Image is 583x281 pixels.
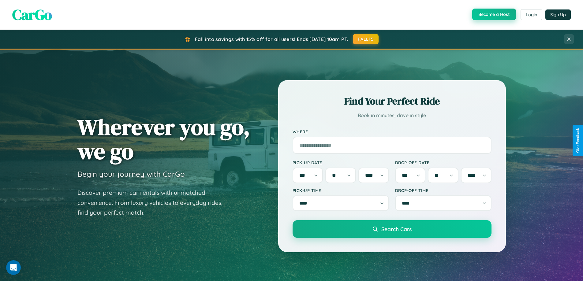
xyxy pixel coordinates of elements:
p: Discover premium car rentals with unmatched convenience. From luxury vehicles to everyday rides, ... [77,188,230,218]
label: Drop-off Time [395,188,491,193]
h2: Find Your Perfect Ride [293,94,491,108]
button: Become a Host [472,9,516,20]
label: Pick-up Date [293,160,389,165]
label: Where [293,129,491,134]
span: Search Cars [381,226,412,232]
span: CarGo [12,5,52,25]
span: Fall into savings with 15% off for all users! Ends [DATE] 10am PT. [195,36,348,42]
button: Login [521,9,542,20]
label: Drop-off Date [395,160,491,165]
button: FALL15 [353,34,379,44]
label: Pick-up Time [293,188,389,193]
iframe: Intercom live chat [6,260,21,275]
h3: Begin your journey with CarGo [77,169,185,179]
p: Book in minutes, drive in style [293,111,491,120]
h1: Wherever you go, we go [77,115,250,163]
button: Sign Up [545,9,571,20]
div: Give Feedback [576,128,580,153]
button: Search Cars [293,220,491,238]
